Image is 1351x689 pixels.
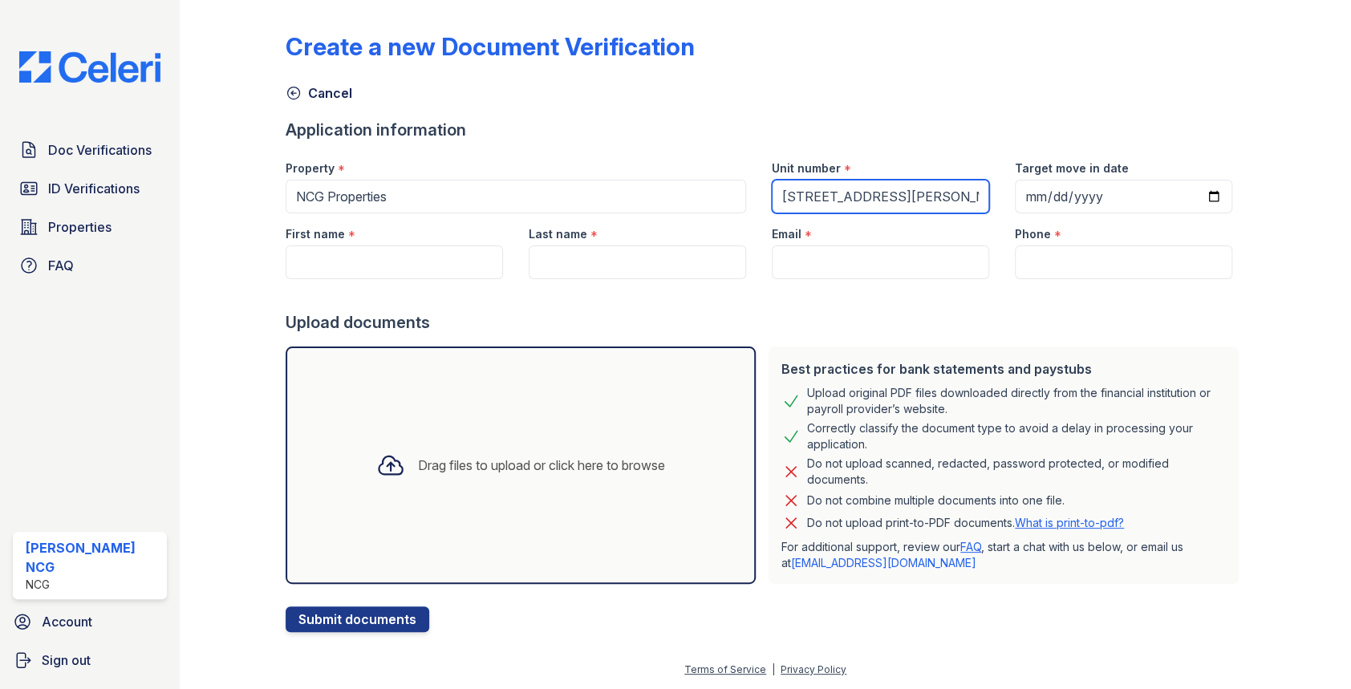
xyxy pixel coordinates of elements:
[48,217,112,237] span: Properties
[781,663,846,675] a: Privacy Policy
[418,456,665,475] div: Drag files to upload or click here to browse
[286,32,695,61] div: Create a new Document Verification
[960,540,981,553] a: FAQ
[781,539,1226,571] p: For additional support, review our , start a chat with us below, or email us at
[791,556,976,569] a: [EMAIL_ADDRESS][DOMAIN_NAME]
[6,51,173,83] img: CE_Logo_Blue-a8612792a0a2168367f1c8372b55b34899dd931a85d93a1a3d3e32e68fde9ad4.png
[772,226,801,242] label: Email
[684,663,766,675] a: Terms of Service
[807,420,1226,452] div: Correctly classify the document type to avoid a delay in processing your application.
[286,160,335,176] label: Property
[286,606,429,632] button: Submit documents
[13,172,167,205] a: ID Verifications
[26,538,160,577] div: [PERSON_NAME] NCG
[286,226,345,242] label: First name
[1015,226,1051,242] label: Phone
[1015,160,1129,176] label: Target move in date
[6,644,173,676] a: Sign out
[529,226,587,242] label: Last name
[781,359,1226,379] div: Best practices for bank statements and paystubs
[13,249,167,282] a: FAQ
[807,491,1065,510] div: Do not combine multiple documents into one file.
[807,515,1124,531] p: Do not upload print-to-PDF documents.
[26,577,160,593] div: NCG
[13,211,167,243] a: Properties
[286,83,352,103] a: Cancel
[42,612,92,631] span: Account
[13,134,167,166] a: Doc Verifications
[772,663,775,675] div: |
[286,119,1246,141] div: Application information
[807,385,1226,417] div: Upload original PDF files downloaded directly from the financial institution or payroll provider’...
[48,179,140,198] span: ID Verifications
[286,311,1246,334] div: Upload documents
[6,606,173,638] a: Account
[42,650,91,670] span: Sign out
[1015,516,1124,529] a: What is print-to-pdf?
[48,256,74,275] span: FAQ
[772,160,841,176] label: Unit number
[48,140,152,160] span: Doc Verifications
[807,456,1226,488] div: Do not upload scanned, redacted, password protected, or modified documents.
